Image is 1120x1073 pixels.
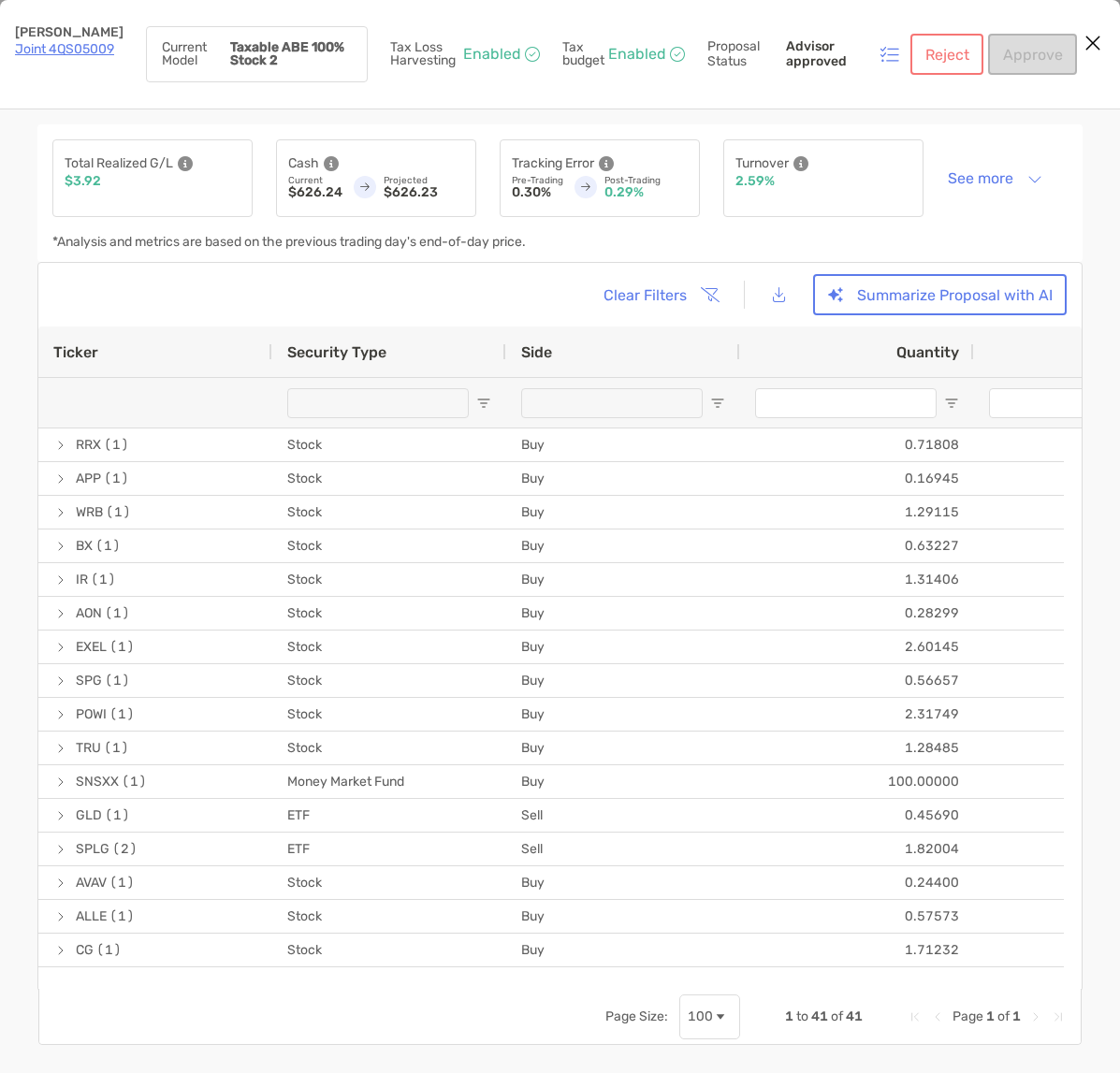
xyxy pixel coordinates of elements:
div: Stock [272,496,506,529]
span: Security Type [287,343,386,361]
div: 2.60145 [740,631,974,663]
span: Side [521,343,552,361]
div: Buy [506,631,740,663]
div: First Page [908,1009,923,1024]
div: 1.82004 [740,833,974,865]
div: Buy [506,900,740,933]
span: Quantity [896,343,959,361]
span: (1) [104,732,129,763]
span: (1) [91,564,116,595]
div: Page Size: [605,1008,668,1024]
p: 0.30% [512,186,563,199]
p: Current [288,175,342,186]
p: Proposal Status [707,39,783,69]
span: (1) [104,429,129,460]
span: Page [953,1008,983,1024]
span: (1) [109,867,135,898]
p: Tax budget [562,41,604,67]
span: SPLG [76,834,109,864]
div: Buy [506,866,740,899]
div: 100 [688,1008,713,1024]
div: 0.56657 [740,664,974,697]
div: Sell [506,833,740,865]
span: GLD [76,800,102,831]
span: (1) [105,665,130,696]
div: Buy [506,765,740,798]
p: Enabled [608,48,666,61]
div: Stock [272,462,506,495]
div: Stock [272,698,506,731]
p: [PERSON_NAME] [15,26,124,39]
div: Stock [272,967,506,1000]
span: IR [76,564,88,595]
p: Tracking Error [512,152,594,175]
div: Next Page [1028,1009,1043,1024]
span: (1) [105,800,130,831]
button: Reject [910,34,983,75]
span: (1) [122,766,147,797]
div: ETF [272,799,506,832]
span: of [997,1008,1010,1024]
span: 41 [846,1008,863,1024]
div: Stock [272,428,506,461]
button: Clear Filters [589,274,731,315]
span: RRX [76,429,101,460]
input: Quantity Filter Input [755,388,937,418]
p: Total Realized G/L [65,152,173,175]
div: 1.98965 [740,967,974,1000]
span: to [796,1008,808,1024]
div: Buy [506,732,740,764]
div: Buy [506,462,740,495]
div: Stock [272,563,506,596]
span: SNSXX [76,766,119,797]
span: (1) [109,901,135,932]
span: (1) [102,968,127,999]
p: Projected [384,175,464,186]
img: icon status [879,43,901,65]
span: WRB [76,497,103,528]
button: See more [933,162,1057,195]
div: 0.16945 [740,462,974,495]
div: Sell [506,799,740,832]
div: 0.71808 [740,428,974,461]
span: ALLE [76,901,107,932]
span: OZK [76,968,99,999]
span: (1) [105,598,130,629]
div: ETF [272,833,506,865]
div: 0.57573 [740,900,974,933]
p: Enabled [463,48,521,61]
div: Stock [272,934,506,966]
div: Buy [506,934,740,966]
p: $626.23 [384,186,464,199]
div: 1.71232 [740,934,974,966]
div: 0.63227 [740,529,974,562]
button: Open Filter Menu [476,396,491,411]
span: (1) [96,935,122,965]
span: 1 [785,1008,793,1024]
span: Ticker [53,343,98,361]
span: BX [76,530,93,561]
span: AON [76,598,102,629]
span: (1) [106,497,131,528]
span: (2) [112,834,138,864]
div: Stock [272,900,506,933]
p: $3.92 [65,175,101,188]
div: Previous Page [930,1009,945,1024]
div: 0.45690 [740,799,974,832]
div: Buy [506,967,740,1000]
div: Buy [506,698,740,731]
button: Close modal [1079,30,1107,58]
p: *Analysis and metrics are based on the previous trading day's end-of-day price. [52,236,526,249]
p: Current Model [162,41,223,67]
span: of [831,1008,843,1024]
span: (1) [95,530,121,561]
div: 1.31406 [740,563,974,596]
span: (1) [109,631,135,662]
p: Advisor approved [786,39,876,69]
div: Page Size [679,994,740,1039]
p: Cash [288,152,319,175]
span: EXEL [76,631,107,662]
div: Last Page [1051,1009,1066,1024]
button: Open Filter Menu [944,396,959,411]
div: Buy [506,563,740,596]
